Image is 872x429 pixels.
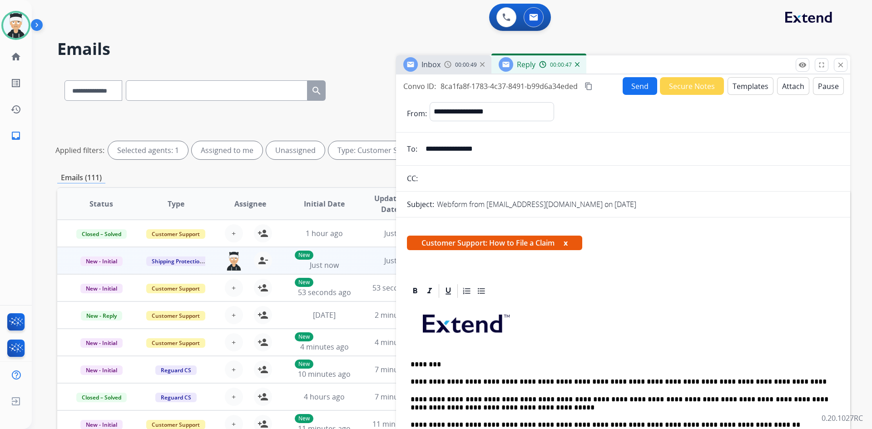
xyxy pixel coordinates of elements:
[310,260,339,270] span: Just now
[258,310,268,321] mat-icon: person_add
[460,284,474,298] div: Ordered List
[813,77,844,95] button: Pause
[146,284,205,293] span: Customer Support
[225,279,243,297] button: +
[421,59,441,69] span: Inbox
[384,256,413,266] span: Just now
[728,77,773,95] button: Templates
[304,392,345,402] span: 4 hours ago
[225,224,243,242] button: +
[822,413,863,424] p: 0.20.1027RC
[407,108,427,119] p: From:
[295,251,313,260] p: New
[80,365,123,375] span: New - Initial
[76,229,127,239] span: Closed – Solved
[475,284,488,298] div: Bullet List
[375,392,423,402] span: 7 minutes ago
[369,193,411,215] span: Updated Date
[408,284,422,298] div: Bold
[660,77,724,95] button: Secure Notes
[384,228,413,238] span: Just now
[80,284,123,293] span: New - Initial
[295,360,313,369] p: New
[306,228,343,238] span: 1 hour ago
[225,333,243,351] button: +
[232,282,236,293] span: +
[375,310,423,320] span: 2 minutes ago
[375,365,423,375] span: 7 minutes ago
[777,77,809,95] button: Attach
[232,310,236,321] span: +
[81,311,122,321] span: New - Reply
[407,199,434,210] p: Subject:
[232,337,236,348] span: +
[298,287,351,297] span: 53 seconds ago
[375,337,423,347] span: 4 minutes ago
[295,414,313,423] p: New
[407,143,417,154] p: To:
[155,393,197,402] span: Reguard CS
[234,198,266,209] span: Assignee
[258,391,268,402] mat-icon: person_add
[328,141,443,159] div: Type: Customer Support
[304,198,345,209] span: Initial Date
[437,199,636,210] p: Webform from [EMAIL_ADDRESS][DOMAIN_NAME] on [DATE]
[168,198,184,209] span: Type
[407,173,418,184] p: CC:
[76,393,127,402] span: Closed – Solved
[295,278,313,287] p: New
[441,284,455,298] div: Underline
[232,364,236,375] span: +
[313,310,336,320] span: [DATE]
[55,145,104,156] p: Applied filters:
[146,338,205,348] span: Customer Support
[311,85,322,96] mat-icon: search
[455,61,477,69] span: 00:00:49
[372,419,425,429] span: 11 minutes ago
[517,59,535,69] span: Reply
[57,40,850,58] h2: Emails
[441,81,578,91] span: 8ca1fa8f-1783-4c37-8491-b99d6a34eded
[3,13,29,38] img: avatar
[837,61,845,69] mat-icon: close
[57,172,105,183] p: Emails (111)
[225,360,243,379] button: +
[146,229,205,239] span: Customer Support
[258,228,268,239] mat-icon: person_add
[295,332,313,341] p: New
[258,282,268,293] mat-icon: person_add
[10,51,21,62] mat-icon: home
[423,284,436,298] div: Italic
[298,369,351,379] span: 10 minutes ago
[258,337,268,348] mat-icon: person_add
[258,255,268,266] mat-icon: person_remove
[585,82,593,90] mat-icon: content_copy
[232,228,236,239] span: +
[108,141,188,159] div: Selected agents: 1
[10,78,21,89] mat-icon: list_alt
[10,130,21,141] mat-icon: inbox
[225,388,243,406] button: +
[80,338,123,348] span: New - Initial
[225,306,243,324] button: +
[798,61,807,69] mat-icon: remove_red_eye
[564,237,568,248] button: x
[266,141,325,159] div: Unassigned
[258,364,268,375] mat-icon: person_add
[817,61,826,69] mat-icon: fullscreen
[403,81,436,92] p: Convo ID:
[10,104,21,115] mat-icon: history
[232,391,236,402] span: +
[146,256,208,266] span: Shipping Protection
[550,61,572,69] span: 00:00:47
[225,251,243,271] img: agent-avatar
[89,198,113,209] span: Status
[407,236,582,250] span: Customer Support: How to File a Claim
[372,283,426,293] span: 53 seconds ago
[623,77,657,95] button: Send
[155,365,197,375] span: Reguard CS
[80,256,123,266] span: New - Initial
[300,342,349,352] span: 4 minutes ago
[192,141,263,159] div: Assigned to me
[146,311,205,321] span: Customer Support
